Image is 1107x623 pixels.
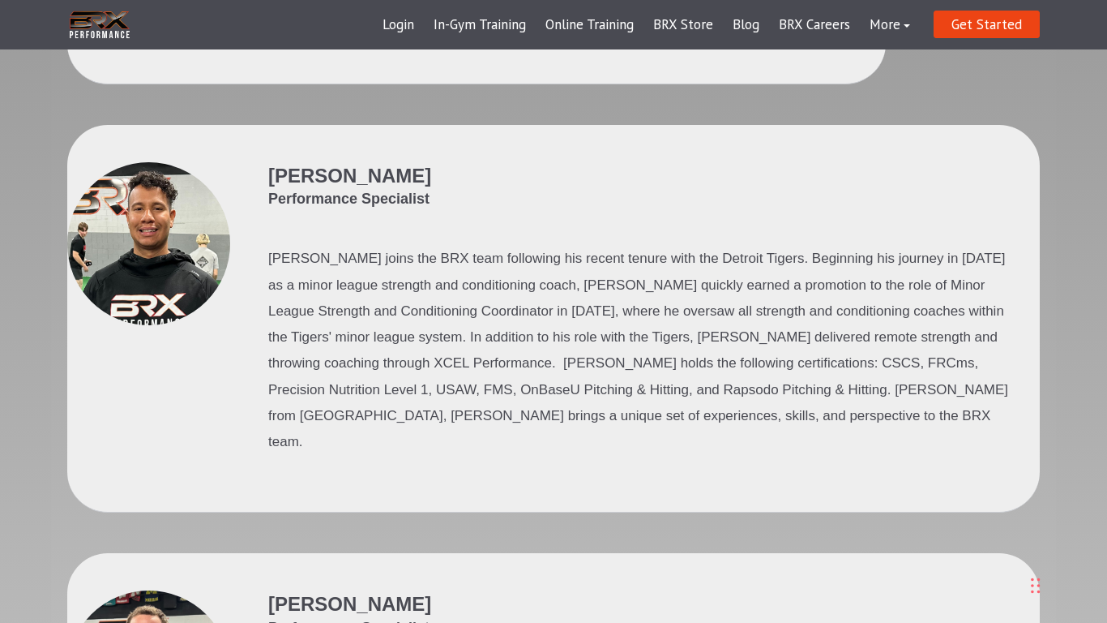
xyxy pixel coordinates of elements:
a: In-Gym Training [424,6,536,45]
div: Drag [1031,561,1041,610]
a: BRX Store [643,6,723,45]
div: Navigation Menu [373,6,920,45]
span: Performance Specialist [268,189,431,209]
p: [PERSON_NAME] joins the BRX team following his recent tenure with the Detroit Tigers. Beginning h... [268,246,1014,455]
span: [PERSON_NAME] [268,593,431,615]
a: BRX Careers [769,6,860,45]
a: Online Training [536,6,643,45]
a: Blog [723,6,769,45]
img: BRX Transparent Logo-2 [67,8,132,41]
a: Get Started [934,11,1040,38]
span: [PERSON_NAME] [268,165,431,187]
iframe: Chat Widget [1026,545,1107,623]
a: Login [373,6,424,45]
a: More [860,6,920,45]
